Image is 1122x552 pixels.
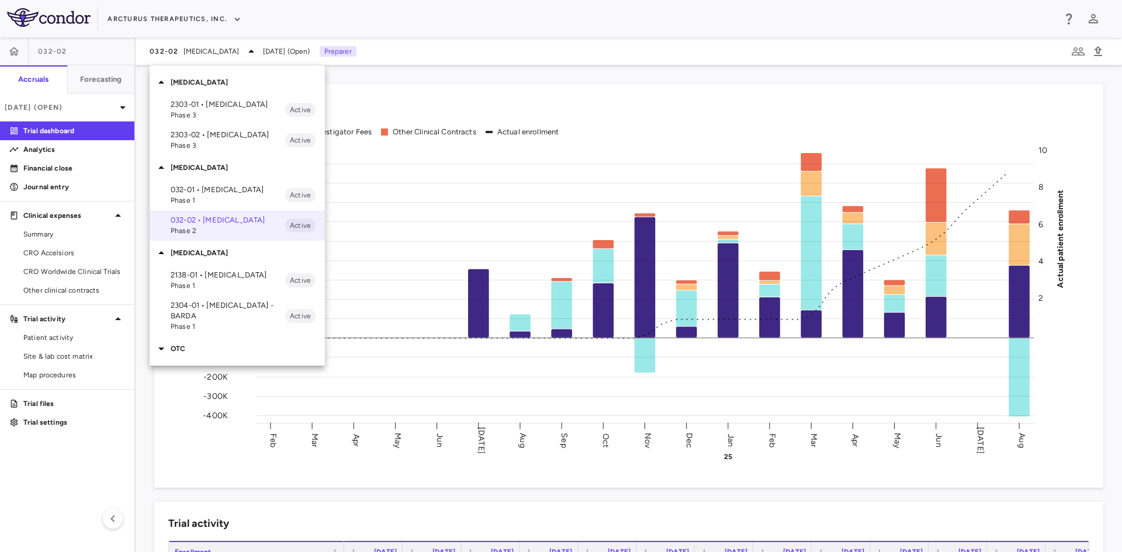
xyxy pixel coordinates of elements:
p: 2303-02 • [MEDICAL_DATA] [171,130,285,140]
p: 032-02 • [MEDICAL_DATA] [171,215,285,225]
span: Active [285,220,316,231]
div: OTC [150,336,325,361]
span: Phase 1 [171,280,285,291]
span: Phase 1 [171,195,285,206]
p: 2303-01 • [MEDICAL_DATA] [171,99,285,110]
span: Phase 3 [171,110,285,120]
div: [MEDICAL_DATA] [150,241,325,265]
p: 2304-01 • [MEDICAL_DATA] - BARDA [171,300,285,321]
div: 2303-02 • [MEDICAL_DATA]Phase 3Active [150,125,325,155]
div: 2303-01 • [MEDICAL_DATA]Phase 3Active [150,95,325,125]
div: 032-02 • [MEDICAL_DATA]Phase 2Active [150,210,325,241]
p: 032-01 • [MEDICAL_DATA] [171,185,285,195]
span: Active [285,135,316,145]
p: [MEDICAL_DATA] [171,162,325,173]
p: [MEDICAL_DATA] [171,77,325,88]
p: OTC [171,343,325,354]
span: Phase 2 [171,225,285,236]
span: Phase 1 [171,321,285,332]
p: [MEDICAL_DATA] [171,248,325,258]
span: Phase 3 [171,140,285,151]
div: 032-01 • [MEDICAL_DATA]Phase 1Active [150,180,325,210]
span: Active [285,311,316,321]
div: 2304-01 • [MEDICAL_DATA] - BARDAPhase 1Active [150,296,325,336]
span: Active [285,190,316,200]
div: 2138-01 • [MEDICAL_DATA]Phase 1Active [150,265,325,296]
div: [MEDICAL_DATA] [150,70,325,95]
div: [MEDICAL_DATA] [150,155,325,180]
span: Active [285,275,316,286]
span: Active [285,105,316,115]
p: 2138-01 • [MEDICAL_DATA] [171,270,285,280]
